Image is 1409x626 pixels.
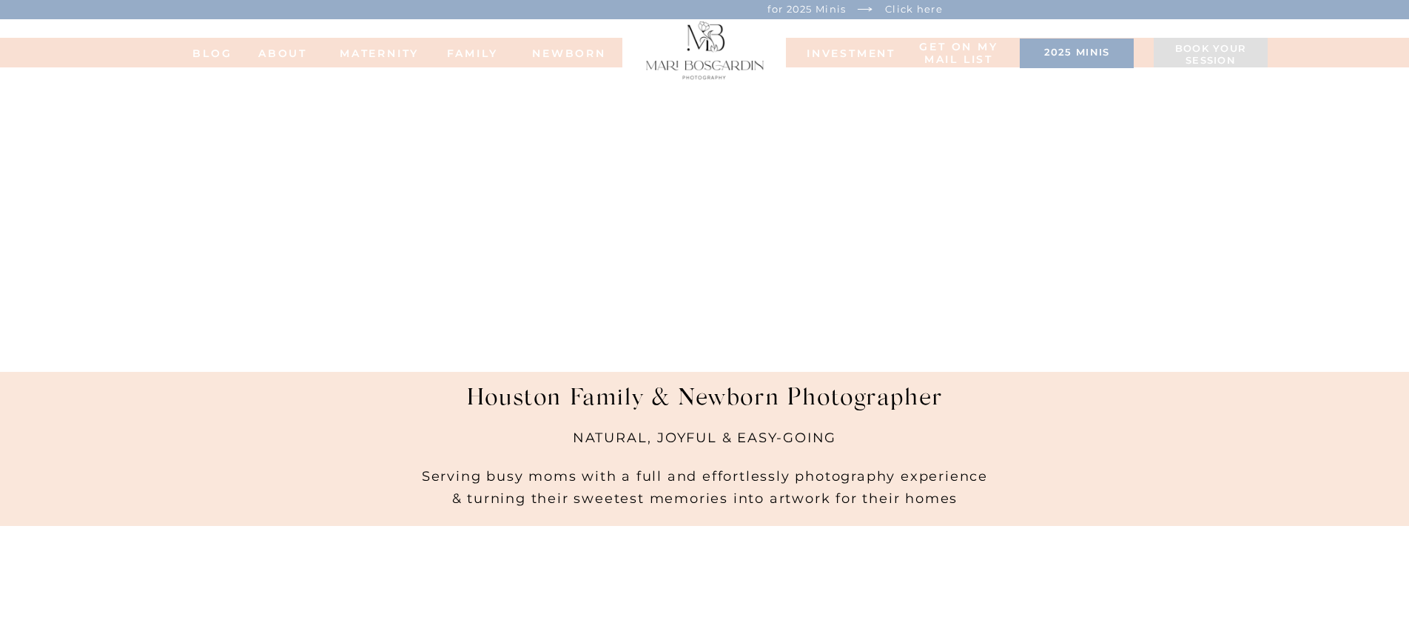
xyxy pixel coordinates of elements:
[807,47,881,58] a: INVESTMENT
[1027,47,1126,61] a: 2025 minis
[1161,43,1260,68] a: Book your session
[917,41,1001,67] a: Get on my MAIL list
[507,427,902,458] h2: NATURAL, JOYFUL & EASY-GOING
[340,47,399,58] a: MATERNITY
[418,384,992,427] h1: Houston Family & Newborn Photographer
[183,47,242,58] a: BLOG
[402,442,1008,525] h2: Serving busy moms with a full and effortlessly photography experience & turning their sweetest me...
[443,47,502,58] a: FAMILy
[527,47,611,58] a: NEWBORN
[242,47,323,58] a: ABOUT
